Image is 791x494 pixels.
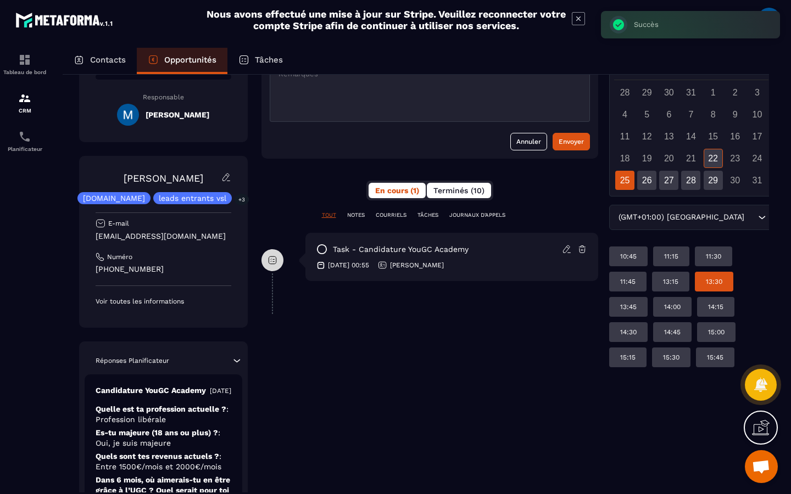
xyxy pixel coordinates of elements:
[347,211,365,219] p: NOTES
[659,83,678,102] div: 30
[704,127,723,146] div: 15
[3,69,47,75] p: Tableau de bord
[3,122,47,160] a: schedulerschedulerPlanificateur
[615,105,634,124] div: 4
[96,451,231,472] p: Quels sont tes revenus actuels ?
[417,211,438,219] p: TÂCHES
[3,45,47,83] a: formationformationTableau de bord
[708,302,723,311] p: 14:15
[96,428,231,448] p: Es-tu majeure (18 ans ou plus) ?
[83,194,145,202] p: [DOMAIN_NAME]
[107,252,132,261] p: Numéro
[707,353,723,362] p: 15:45
[96,93,231,101] p: Responsable
[704,171,723,190] div: 29
[748,127,767,146] div: 17
[18,92,31,105] img: formation
[664,328,681,336] p: 14:45
[681,83,700,102] div: 31
[510,133,547,150] button: Annuler
[3,146,47,152] p: Planificateur
[704,83,723,102] div: 1
[726,127,745,146] div: 16
[615,171,634,190] div: 25
[745,450,778,483] a: Ouvrir le chat
[376,211,406,219] p: COURRIELS
[90,55,126,65] p: Contacts
[96,297,231,306] p: Voir toutes les informations
[616,211,747,223] span: (GMT+01:00) [GEOGRAPHIC_DATA]
[615,127,634,146] div: 11
[433,186,484,195] span: Terminés (10)
[637,149,656,168] div: 19
[747,211,755,223] input: Search for option
[748,105,767,124] div: 10
[375,186,419,195] span: En cours (1)
[3,83,47,122] a: formationformationCRM
[708,328,725,336] p: 15:00
[704,105,723,124] div: 8
[681,127,700,146] div: 14
[146,110,209,119] h5: [PERSON_NAME]
[235,194,249,205] p: +3
[390,261,444,270] p: [PERSON_NAME]
[614,83,768,190] div: Calendar days
[124,172,203,184] a: [PERSON_NAME]
[164,55,216,65] p: Opportunités
[663,353,679,362] p: 15:30
[620,353,636,362] p: 15:15
[748,149,767,168] div: 24
[427,183,491,198] button: Terminés (10)
[609,205,773,230] div: Search for option
[328,261,369,270] p: [DATE] 00:55
[726,105,745,124] div: 9
[748,171,767,190] div: 31
[63,48,137,74] a: Contacts
[210,386,231,395] p: [DATE]
[615,149,634,168] div: 18
[615,83,634,102] div: 28
[137,48,227,74] a: Opportunités
[726,83,745,102] div: 2
[706,252,721,261] p: 11:30
[659,171,678,190] div: 27
[681,149,700,168] div: 21
[637,127,656,146] div: 12
[620,328,637,336] p: 14:30
[659,127,678,146] div: 13
[553,133,590,150] button: Envoyer
[726,171,745,190] div: 30
[620,277,636,286] p: 11:45
[681,105,700,124] div: 7
[614,60,768,190] div: Calendar wrapper
[18,53,31,66] img: formation
[620,252,637,261] p: 10:45
[620,302,637,311] p: 13:45
[96,231,231,242] p: [EMAIL_ADDRESS][DOMAIN_NAME]
[255,55,283,65] p: Tâches
[15,10,114,30] img: logo
[108,219,129,228] p: E-mail
[659,149,678,168] div: 20
[322,211,336,219] p: TOUT
[659,105,678,124] div: 6
[333,244,469,255] p: task - Candidature YouGC Academy
[637,83,656,102] div: 29
[637,105,656,124] div: 5
[637,171,656,190] div: 26
[664,302,681,311] p: 14:00
[96,385,206,396] p: Candidature YouGC Academy
[706,277,722,286] p: 13:30
[704,149,723,168] div: 22
[96,404,231,425] p: Quelle est ta profession actuelle ?
[227,48,294,74] a: Tâches
[159,194,226,202] p: leads entrants vsl
[3,108,47,114] p: CRM
[96,356,169,365] p: Réponses Planificateur
[18,130,31,143] img: scheduler
[369,183,426,198] button: En cours (1)
[449,211,505,219] p: JOURNAUX D'APPELS
[681,171,700,190] div: 28
[559,136,584,147] div: Envoyer
[664,252,678,261] p: 11:15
